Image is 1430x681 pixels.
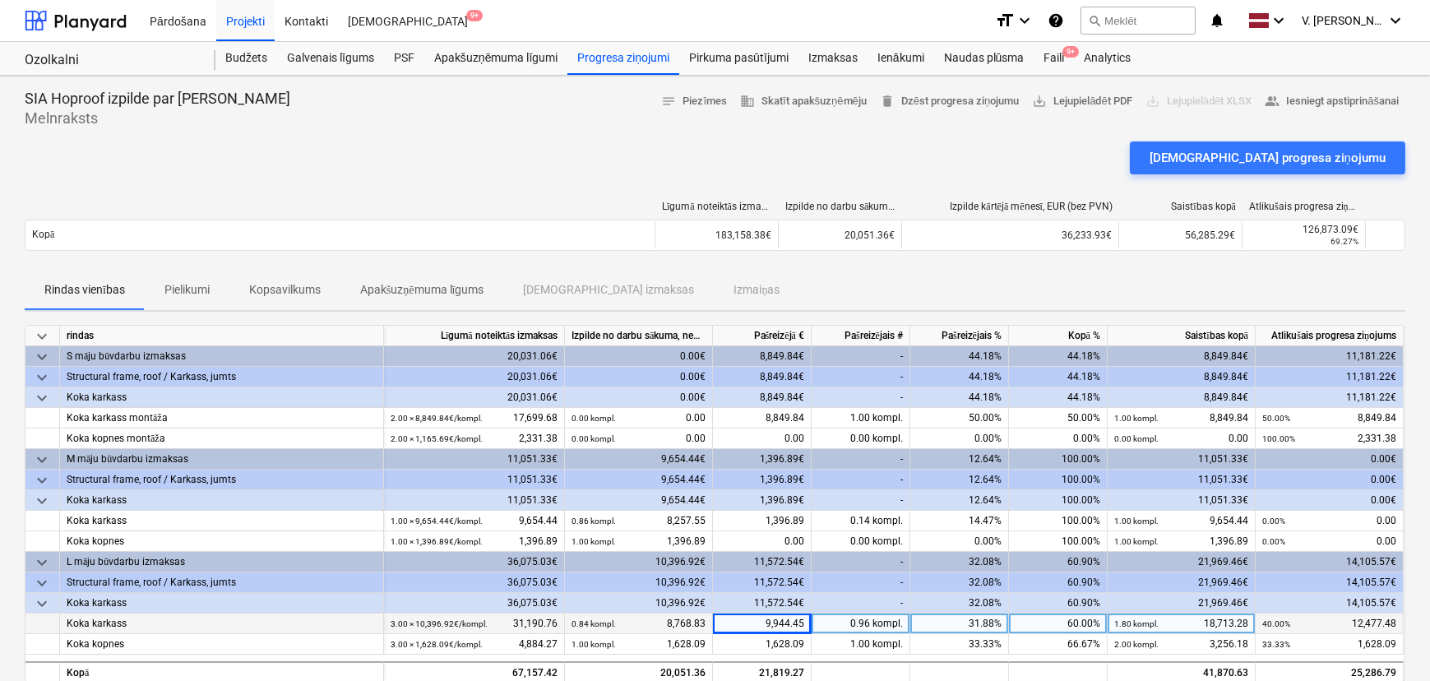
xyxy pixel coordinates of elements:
[1009,408,1108,429] div: 50.00%
[1048,11,1064,30] i: Zināšanu pamats
[384,346,565,367] div: 20,031.06€
[1009,593,1108,614] div: 60.90%
[1130,141,1405,174] button: [DEMOGRAPHIC_DATA] progresa ziņojumu
[1009,490,1108,511] div: 100.00%
[812,346,910,367] div: -
[1209,11,1225,30] i: notifications
[713,634,812,655] div: 1,628.09
[812,614,910,634] div: 0.96 kompl.
[1009,326,1108,346] div: Kopā %
[1009,614,1108,634] div: 60.00%
[32,491,52,511] span: keyboard_arrow_down
[1256,572,1404,593] div: 14,105.57€
[572,537,616,546] small: 1.00 kompl.
[910,408,1009,429] div: 50.00%
[32,553,52,572] span: keyboard_arrow_down
[713,367,812,387] div: 8,849.84€
[1009,572,1108,593] div: 60.90%
[565,470,713,490] div: 9,654.44€
[1108,470,1256,490] div: 11,051.33€
[1009,449,1108,470] div: 100.00%
[1025,89,1138,114] button: Lejupielādēt PDF
[740,92,867,111] span: Skatīt apakšuzņēmēju
[384,42,424,75] a: PSF
[164,281,210,299] p: Pielikumi
[32,594,52,614] span: keyboard_arrow_down
[32,450,52,470] span: keyboard_arrow_down
[1256,367,1404,387] div: 11,181.22€
[1009,470,1108,490] div: 100.00%
[1009,552,1108,572] div: 60.90%
[1331,237,1358,246] small: 69.27%
[1074,42,1141,75] div: Analytics
[713,408,812,429] div: 8,849.84
[910,490,1009,511] div: 12.64%
[1108,346,1256,367] div: 8,849.84€
[713,326,812,346] div: Pašreizējā €
[384,470,565,490] div: 11,051.33€
[67,449,377,470] div: M māju būvdarbu izmaksas
[67,614,377,634] div: Koka karkass
[740,94,755,109] span: business
[67,593,377,614] div: Koka karkass
[565,490,713,511] div: 9,654.44€
[812,634,910,655] div: 1.00 kompl.
[1114,614,1248,634] div: 18,713.28
[1108,593,1256,614] div: 21,969.46€
[713,490,812,511] div: 1,396.89€
[713,470,812,490] div: 1,396.89€
[910,449,1009,470] div: 12.64%
[1034,42,1074,75] a: Faili9+
[25,89,290,109] p: SIA Hoproof izpilde par [PERSON_NAME]
[565,346,713,367] div: 0.00€
[1009,634,1108,655] div: 66.67%
[565,367,713,387] div: 0.00€
[67,490,377,511] div: Koka karkass
[1262,414,1290,423] small: 50.00%
[1108,367,1256,387] div: 8,849.84€
[1249,224,1358,235] div: 126,873.09€
[391,429,558,449] div: 2,331.38
[679,42,798,75] div: Pirkuma pasūtījumi
[1114,429,1248,449] div: 0.00
[1009,429,1108,449] div: 0.00%
[25,109,290,128] p: Melnraksts
[662,201,772,213] div: Līgumā noteiktās izmaksas
[565,387,713,408] div: 0.00€
[1262,619,1290,628] small: 40.00%
[572,517,616,526] small: 0.86 kompl.
[812,429,910,449] div: 0.00 kompl.
[67,408,377,429] div: Koka karkass montāža
[1114,414,1159,423] small: 1.00 kompl.
[713,593,812,614] div: 11,572.54€
[277,42,384,75] div: Galvenais līgums
[1262,429,1396,449] div: 2,331.38
[901,222,1118,248] div: 36,233.93€
[655,89,734,114] button: Piezīmes
[1032,92,1132,111] span: Lejupielādēt PDF
[713,511,812,531] div: 1,396.89
[572,408,706,429] div: 0.00
[1114,434,1159,443] small: 0.00 kompl.
[910,367,1009,387] div: 44.18%
[785,201,895,213] div: Izpilde no darbu sākuma, neskaitot kārtējā mēneša izpildi
[1256,346,1404,367] div: 11,181.22€
[1262,434,1295,443] small: 100.00%
[391,537,483,546] small: 1.00 × 1,396.89€ / kompl.
[1009,531,1108,552] div: 100.00%
[1262,517,1285,526] small: 0.00%
[778,222,901,248] div: 20,051.36€
[1256,593,1404,614] div: 14,105.57€
[995,11,1015,30] i: format_size
[910,511,1009,531] div: 14.47%
[572,614,706,634] div: 8,768.83
[391,517,483,526] small: 1.00 × 9,654.44€ / kompl.
[567,42,679,75] div: Progresa ziņojumi
[32,327,52,346] span: keyboard_arrow_down
[1114,511,1248,531] div: 9,654.44
[873,89,1025,114] button: Dzēst progresa ziņojumu
[798,42,868,75] a: Izmaksas
[384,387,565,408] div: 20,031.06€
[1108,449,1256,470] div: 11,051.33€
[384,552,565,572] div: 36,075.03€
